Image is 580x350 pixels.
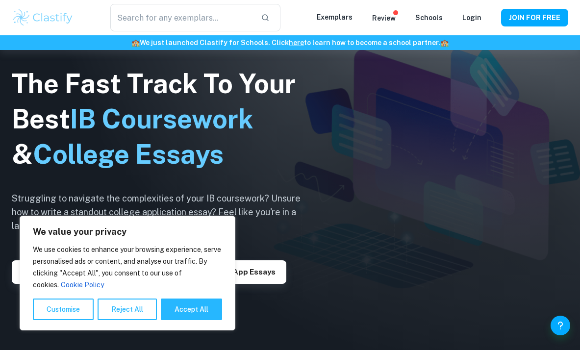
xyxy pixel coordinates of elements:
img: Clastify logo [12,8,74,27]
button: JOIN FOR FREE [501,9,568,26]
button: Explore IAs [12,260,75,284]
input: Search for any exemplars... [110,4,253,31]
span: 🏫 [440,39,449,47]
button: Reject All [98,299,157,320]
button: Accept All [161,299,222,320]
button: Customise [33,299,94,320]
p: We use cookies to enhance your browsing experience, serve personalised ads or content, and analys... [33,244,222,291]
span: IB Coursework [70,103,253,134]
a: here [289,39,304,47]
h6: We just launched Clastify for Schools. Click to learn how to become a school partner. [2,37,578,48]
a: Schools [415,14,443,22]
a: Explore IAs [12,267,75,276]
h6: Struggling to navigate the complexities of your IB coursework? Unsure how to write a standout col... [12,192,316,233]
button: Help and Feedback [551,316,570,335]
p: Review [372,13,396,24]
span: 🏫 [131,39,140,47]
p: Exemplars [317,12,353,23]
a: Login [462,14,481,22]
a: Cookie Policy [60,280,104,289]
p: We value your privacy [33,226,222,238]
span: College Essays [33,139,224,170]
div: We value your privacy [20,216,235,330]
h1: The Fast Track To Your Best & [12,66,316,172]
